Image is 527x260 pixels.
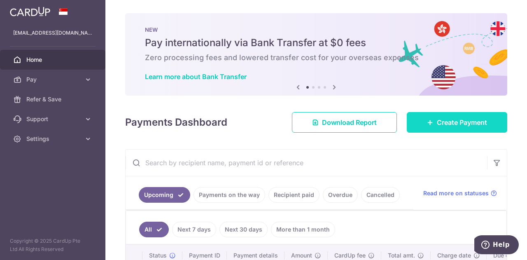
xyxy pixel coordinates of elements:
span: Home [26,56,81,64]
a: Upcoming [139,187,190,203]
a: Overdue [323,187,358,203]
img: Bank transfer banner [125,13,507,96]
span: Create Payment [437,117,487,127]
img: CardUp [10,7,50,16]
span: Refer & Save [26,95,81,103]
p: [EMAIL_ADDRESS][DOMAIN_NAME] [13,29,92,37]
iframe: Opens a widget where you can find more information [474,235,519,256]
h5: Pay internationally via Bank Transfer at $0 fees [145,36,487,49]
span: Read more on statuses [423,189,489,197]
a: Recipient paid [268,187,319,203]
span: Charge date [437,251,471,260]
span: Total amt. [388,251,415,260]
a: Next 7 days [172,222,216,237]
a: Payments on the way [194,187,265,203]
span: CardUp fee [334,251,366,260]
p: NEW [145,26,487,33]
a: More than 1 month [271,222,335,237]
a: All [139,222,169,237]
input: Search by recipient name, payment id or reference [126,150,487,176]
span: Amount [291,251,312,260]
a: Create Payment [407,112,507,133]
a: Cancelled [361,187,400,203]
a: Next 30 days [219,222,268,237]
h4: Payments Dashboard [125,115,227,130]
span: Settings [26,135,81,143]
span: Support [26,115,81,123]
span: Download Report [322,117,377,127]
a: Download Report [292,112,397,133]
span: Pay [26,75,81,84]
span: Status [149,251,167,260]
a: Learn more about Bank Transfer [145,73,247,81]
a: Read more on statuses [423,189,497,197]
h6: Zero processing fees and lowered transfer cost for your overseas expenses [145,53,487,63]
